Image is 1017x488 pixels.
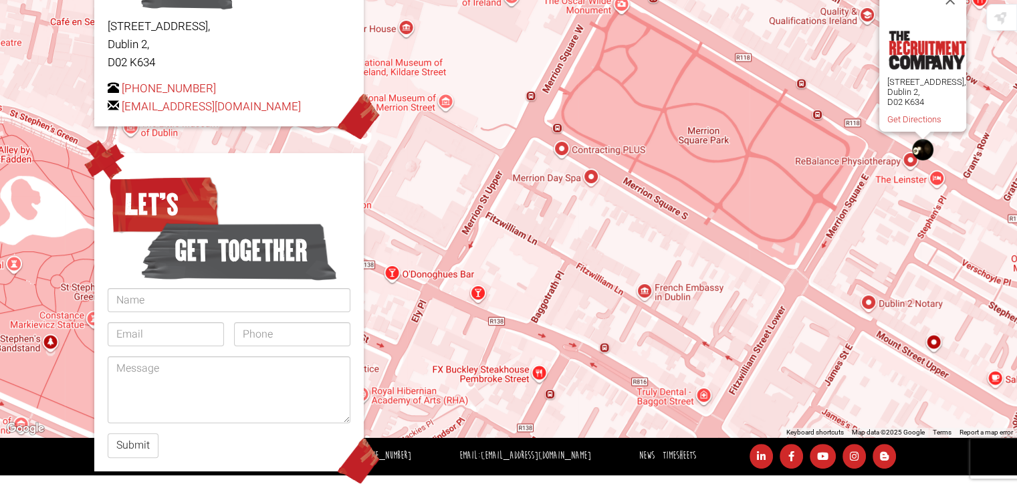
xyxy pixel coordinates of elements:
a: Timesheets [663,449,696,462]
span: Map data ©2025 Google [852,429,925,436]
input: Email [108,322,224,346]
li: Email: [456,447,594,466]
span: get together [141,217,337,284]
a: [PHONE_NUMBER] [357,449,411,462]
div: The Recruitment Company [912,139,933,160]
p: [STREET_ADDRESS], Dublin 2, D02 K634 [887,77,966,107]
p: [STREET_ADDRESS], Dublin 2, D02 K634 [108,17,350,72]
input: Phone [234,322,350,346]
a: Report a map error [959,429,1013,436]
a: [PHONE_NUMBER] [122,80,216,97]
a: [EMAIL_ADDRESS][DOMAIN_NAME] [122,98,301,115]
a: News [639,449,655,462]
button: Keyboard shortcuts [786,428,844,437]
a: [EMAIL_ADDRESS][DOMAIN_NAME] [481,449,591,462]
button: Submit [108,433,158,458]
img: Google [3,420,47,437]
a: Get Directions [887,114,941,124]
span: Let’s [108,171,221,238]
img: the-recruitment-company.png [889,31,966,70]
a: Open this area in Google Maps (opens a new window) [3,420,47,437]
a: Terms (opens in new tab) [933,429,951,436]
input: Name [108,288,350,312]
